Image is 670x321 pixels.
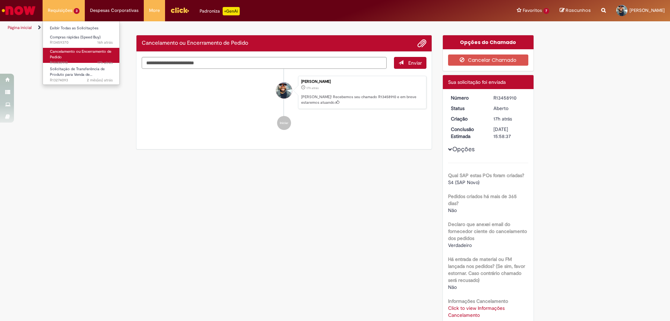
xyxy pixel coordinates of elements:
a: Click to view Informações Cancelamento [448,305,505,318]
div: R13458910 [493,94,526,101]
a: Rascunhos [560,7,591,14]
dt: Status [446,105,489,112]
div: Rodrigo Ferreira Da Silva [276,82,292,99]
a: Exibir Todas as Solicitações [43,24,120,32]
dt: Criação [446,115,489,122]
div: 28/08/2025 15:58:33 [493,115,526,122]
time: 28/08/2025 15:58:33 [493,116,512,122]
span: 3 [74,8,80,14]
span: Não [448,207,457,213]
span: R13274093 [50,78,113,83]
b: Qual SAP estas POs foram criadas? [448,172,524,178]
img: ServiceNow [1,3,37,17]
span: 17h atrás [306,86,319,90]
div: Aberto [493,105,526,112]
span: Despesas Corporativas [90,7,139,14]
button: Cancelar Chamado [448,54,529,66]
div: [DATE] 15:58:37 [493,126,526,140]
div: [PERSON_NAME] [301,80,423,84]
b: Declaro que anexei email do fornecedor ciente do cancelamento dos pedidos [448,221,527,241]
span: [PERSON_NAME] [630,7,665,13]
a: Aberto R13459370 : Compras rápidas (Speed Buy) [43,34,120,46]
img: click_logo_yellow_360x200.png [170,5,189,15]
b: Pedidos criados há mais de 365 dias? [448,193,517,206]
span: More [149,7,160,14]
a: Página inicial [8,25,32,30]
p: +GenAi [223,7,240,15]
div: Padroniza [200,7,240,15]
a: Aberto R13458910 : Cancelamento ou Encerramento de Pedido [43,48,120,63]
a: Aberto R13274093 : Solicitação de Transferência de Produto para Venda de Funcionário [43,65,120,80]
ul: Requisições [43,21,120,85]
li: Rodrigo Ferreira Da Silva [142,76,426,109]
div: Opções do Chamado [443,35,534,49]
span: Cancelamento ou Encerramento de Pedido [50,49,111,60]
span: Compras rápidas (Speed Buy) [50,35,100,40]
span: Sua solicitação foi enviada [448,79,506,85]
span: S4 (SAP Novo) [448,179,479,185]
span: Não [448,284,457,290]
span: 17h atrás [493,116,512,122]
span: Solicitação de Transferência de Produto para Venda de… [50,66,105,77]
textarea: Digite sua mensagem aqui... [142,57,387,69]
b: Há entrada de material ou FM lançada nos pedidos? (Se sim, favor estornar. Caso contrário chamado... [448,256,525,283]
p: [PERSON_NAME]! Recebemos seu chamado R13458910 e em breve estaremos atuando. [301,94,423,105]
dt: Conclusão Estimada [446,126,489,140]
span: 7 [543,8,549,14]
time: 10/07/2025 13:17:14 [87,78,113,83]
span: Rascunhos [566,7,591,14]
ul: Histórico de tíquete [142,69,426,137]
dt: Número [446,94,489,101]
span: R13459370 [50,40,113,45]
span: 17h atrás [97,60,113,65]
ul: Trilhas de página [5,21,441,34]
time: 28/08/2025 17:00:09 [97,40,113,45]
span: R13458910 [50,60,113,66]
span: Requisições [48,7,72,14]
h2: Cancelamento ou Encerramento de Pedido Histórico de tíquete [142,40,248,46]
span: 16h atrás [97,40,113,45]
button: Adicionar anexos [417,39,426,48]
span: Favoritos [523,7,542,14]
b: Informações Cancelamento [448,298,508,304]
span: 2 mês(es) atrás [87,78,113,83]
time: 28/08/2025 15:58:33 [306,86,319,90]
span: Verdadeiro [448,242,472,248]
button: Enviar [394,57,426,69]
span: Enviar [408,60,422,66]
